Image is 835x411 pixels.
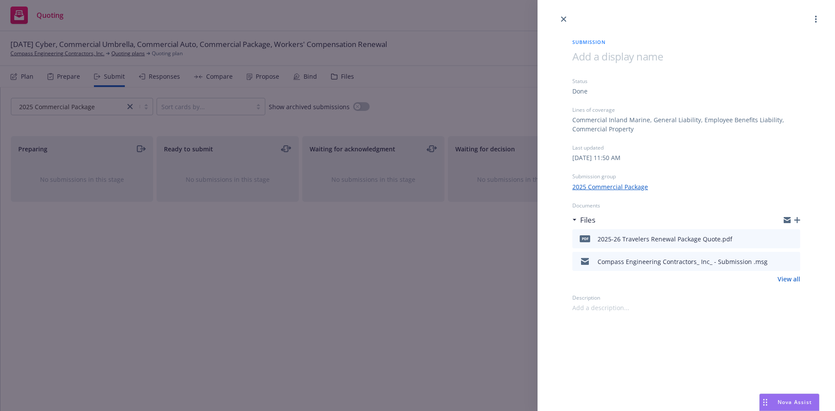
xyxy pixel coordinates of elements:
[572,77,800,85] div: Status
[760,394,771,411] div: Drag to move
[778,274,800,284] a: View all
[775,256,782,267] button: download file
[572,182,648,191] a: 2025 Commercial Package
[572,144,800,151] div: Last updated
[558,14,569,24] a: close
[572,153,621,162] div: [DATE] 11:50 AM
[572,38,800,46] span: Submission
[572,202,800,209] div: Documents
[789,234,797,244] button: preview file
[598,257,768,266] div: Compass Engineering Contractors_ Inc_ - Submission .msg
[572,115,800,134] div: Commercial Inland Marine, General Liability, Employee Benefits Liability, Commercial Property
[580,235,590,242] span: pdf
[572,173,800,180] div: Submission group
[778,398,812,406] span: Nova Assist
[572,214,595,226] div: Files
[811,14,821,24] a: more
[580,214,595,226] h3: Files
[775,234,782,244] button: download file
[572,106,800,114] div: Lines of coverage
[759,394,819,411] button: Nova Assist
[572,87,588,96] div: Done
[572,294,800,301] div: Description
[598,234,732,244] div: 2025-26 Travelers Renewal Package Quote.pdf
[789,256,797,267] button: preview file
